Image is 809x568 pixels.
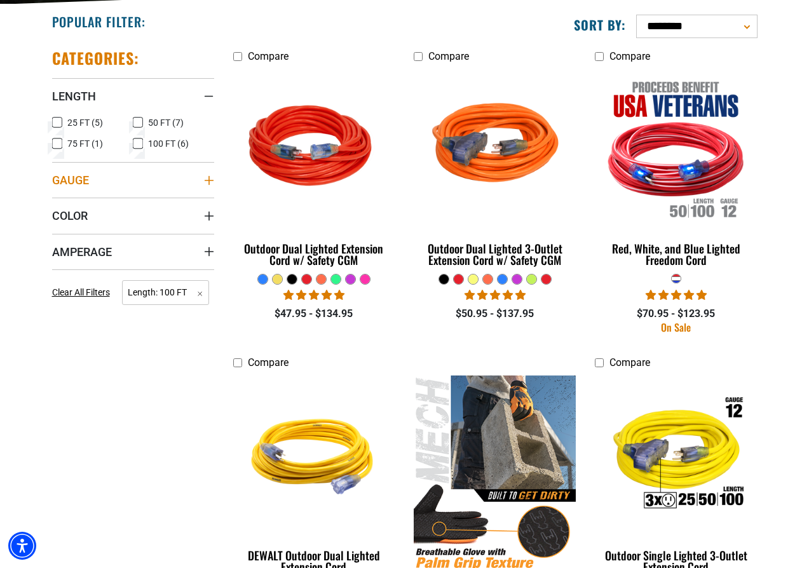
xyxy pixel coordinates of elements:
span: Length [52,89,96,104]
label: Sort by: [574,17,626,33]
div: $50.95 - $137.95 [414,306,576,321]
div: Red, White, and Blue Lighted Freedom Cord [595,243,757,266]
span: 75 FT (1) [67,139,103,148]
span: 25 FT (5) [67,118,103,127]
a: Red Outdoor Dual Lighted Extension Cord w/ Safety CGM [233,69,395,273]
a: Clear All Filters [52,286,115,299]
div: $70.95 - $123.95 [595,306,757,321]
span: 4.80 stars [465,289,526,301]
span: Compare [248,50,289,62]
span: 50 FT (7) [148,118,184,127]
span: Compare [248,356,289,369]
span: Gauge [52,173,89,187]
a: orange Outdoor Dual Lighted 3-Outlet Extension Cord w/ Safety CGM [414,69,576,273]
span: 5.00 stars [646,289,707,301]
span: Compare [609,50,650,62]
div: $47.95 - $134.95 [233,306,395,321]
h2: Categories: [52,48,140,68]
span: 100 FT (6) [148,139,189,148]
img: Outdoor Single Lighted 3-Outlet Extension Cord [596,381,756,527]
summary: Length [52,78,214,114]
span: Compare [428,50,469,62]
div: Accessibility Menu [8,532,36,560]
h2: Popular Filter: [52,13,146,30]
span: Amperage [52,245,112,259]
span: Length: 100 FT [122,280,209,305]
div: Outdoor Dual Lighted 3-Outlet Extension Cord w/ Safety CGM [414,243,576,266]
span: Clear All Filters [52,287,110,297]
summary: Color [52,198,214,233]
a: Red, White, and Blue Lighted Freedom Cord [595,69,757,273]
span: Compare [609,356,650,369]
div: On Sale [595,322,757,332]
a: Length: 100 FT [122,286,209,298]
summary: Amperage [52,234,214,269]
img: Red [234,75,394,221]
div: Outdoor Dual Lighted Extension Cord w/ Safety CGM [233,243,395,266]
span: 4.81 stars [283,289,344,301]
summary: Gauge [52,162,214,198]
span: Color [52,208,88,223]
img: orange [415,75,575,221]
